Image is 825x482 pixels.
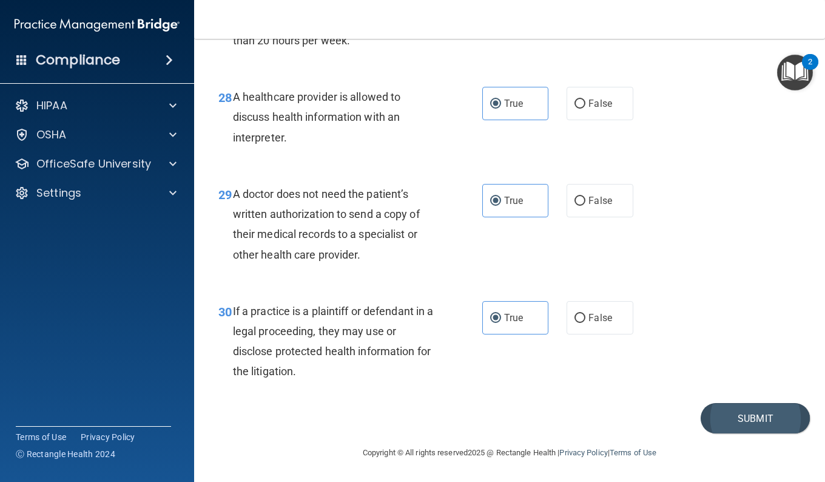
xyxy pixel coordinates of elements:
span: 29 [218,188,232,202]
p: HIPAA [36,98,67,113]
p: OSHA [36,127,67,142]
a: Privacy Policy [559,448,607,457]
input: True [490,197,501,206]
span: False [588,195,612,206]
input: False [574,100,585,109]
span: A healthcare provider is allowed to discuss health information with an interpreter. [233,90,401,143]
a: Settings [15,186,177,200]
a: OfficeSafe University [15,157,177,171]
span: 30 [218,305,232,319]
span: If a practice is a plaintiff or defendant in a legal proceeding, they may use or disclose protect... [233,305,434,378]
a: Terms of Use [16,431,66,443]
a: HIPAA [15,98,177,113]
button: Open Resource Center, 2 new notifications [777,55,813,90]
button: Submit [701,403,810,434]
div: Copyright © All rights reserved 2025 @ Rectangle Health | | [288,433,731,472]
span: Ⓒ Rectangle Health 2024 [16,448,115,460]
input: True [490,100,501,109]
img: PMB logo [15,13,180,37]
input: False [574,314,585,323]
p: Settings [36,186,81,200]
span: A doctor does not need the patient’s written authorization to send a copy of their medical record... [233,188,420,261]
span: False [588,312,612,324]
span: True [504,98,523,109]
a: Privacy Policy [81,431,135,443]
div: 2 [808,62,812,78]
span: True [504,312,523,324]
h4: Compliance [36,52,120,69]
input: False [574,197,585,206]
span: True [504,195,523,206]
input: True [490,314,501,323]
span: False [588,98,612,109]
span: 28 [218,90,232,105]
a: OSHA [15,127,177,142]
a: Terms of Use [610,448,656,457]
p: OfficeSafe University [36,157,151,171]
